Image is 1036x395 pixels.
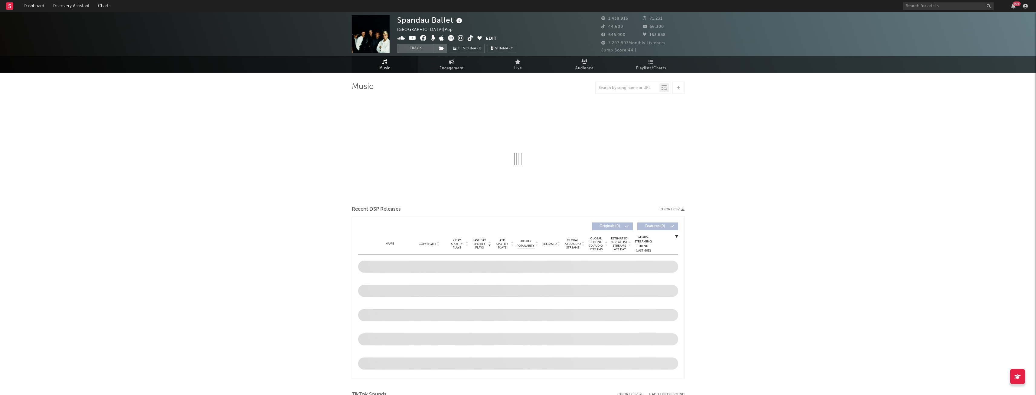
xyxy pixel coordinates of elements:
span: Released [542,242,557,246]
div: Global Streaming Trend (Last 60D) [634,235,652,253]
button: 99+ [1011,4,1015,8]
span: ATD Spotify Plays [494,239,510,249]
span: Benchmark [458,45,481,52]
span: Last Day Spotify Plays [472,239,488,249]
button: Track [397,44,435,53]
span: 44.600 [601,25,623,29]
a: Live [485,56,551,73]
button: Originals(0) [592,222,633,230]
span: Live [514,65,522,72]
span: 71.231 [643,17,662,21]
a: Benchmark [450,44,485,53]
span: Global ATD Audio Streams [564,239,581,249]
span: Estimated % Playlist Streams Last Day [611,237,628,251]
button: Features(0) [637,222,678,230]
span: Features ( 0 ) [641,225,669,228]
a: Audience [551,56,618,73]
span: Audience [575,65,594,72]
span: 7.207.803 Monthly Listeners [601,41,665,45]
div: 99 + [1013,2,1021,6]
span: 163.638 [643,33,666,37]
button: Summary [488,44,516,53]
span: Music [379,65,391,72]
div: Spandau Ballet [397,15,464,25]
input: Search for artists [903,2,994,10]
span: Copyright [419,242,436,246]
span: Summary [495,47,513,50]
span: Recent DSP Releases [352,206,401,213]
div: Name [370,242,410,246]
a: Engagement [418,56,485,73]
div: [GEOGRAPHIC_DATA] | Pop [397,26,460,34]
input: Search by song name or URL [596,86,659,91]
span: 56.300 [643,25,664,29]
span: Spotify Popularity [517,239,534,248]
span: 7 Day Spotify Plays [449,239,465,249]
button: Edit [486,35,497,43]
span: Engagement [440,65,464,72]
button: Export CSV [659,208,685,211]
span: 645.000 [601,33,626,37]
a: Music [352,56,418,73]
span: Originals ( 0 ) [596,225,624,228]
span: Global Rolling 7D Audio Streams [588,237,604,251]
span: Playlists/Charts [636,65,666,72]
span: Jump Score: 44.1 [601,48,637,52]
span: 1.438.916 [601,17,628,21]
a: Playlists/Charts [618,56,685,73]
